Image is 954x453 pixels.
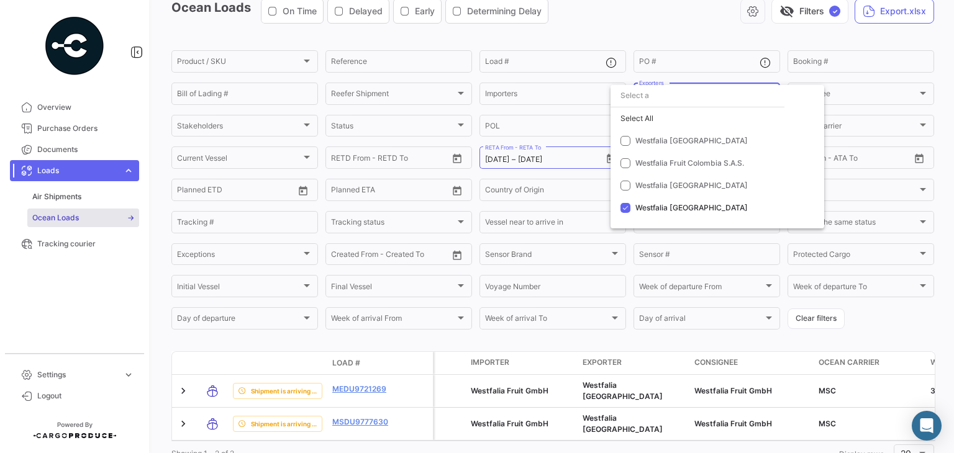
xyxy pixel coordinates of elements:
[611,107,824,130] div: Select All
[635,158,744,168] span: Westfalia Fruit Colombia S.A.S.
[635,181,748,190] span: Westfalia [GEOGRAPHIC_DATA]
[635,203,748,212] span: Westfalia [GEOGRAPHIC_DATA]
[912,411,942,441] div: Abrir Intercom Messenger
[635,136,748,145] span: Westfalia [GEOGRAPHIC_DATA]
[611,84,784,107] input: dropdown search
